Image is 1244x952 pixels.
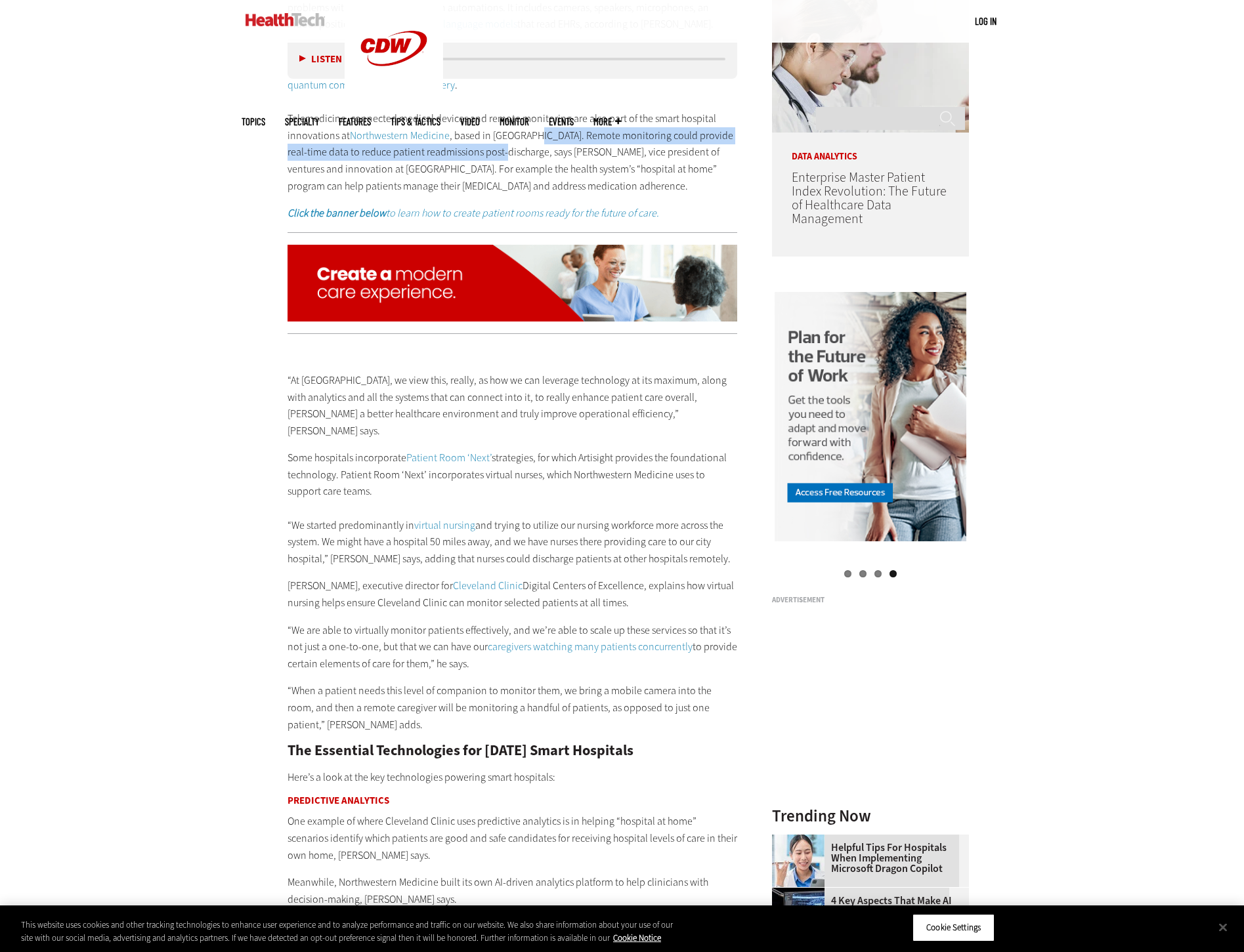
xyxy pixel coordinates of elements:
p: One example of where Cleveland Clinic uses predictive analytics is in helping “hospital at home” ... [288,813,738,863]
em: to learn how to create patient rooms ready for the future of care. [288,206,659,220]
a: Patient Room ‘Next’ [406,451,492,465]
h3: Trending Now [772,808,969,824]
img: Desktop monitor with brain AI concept [772,888,825,940]
a: Helpful Tips for Hospitals When Implementing Microsoft Dragon Copilot [772,842,961,874]
span: More [593,117,621,127]
strong: Click the banner below [288,206,386,220]
button: Close [1209,913,1237,942]
a: Cleveland Clinic [453,579,523,592]
p: “We are able to virtually monitor patients effectively, and we’re able to scale up these services... [288,622,738,673]
p: Some hospitals incorporate strategies, for which Artisight provides the foundational technology. ... [288,449,738,567]
p: Data Analytics [772,133,969,161]
p: Meanwhile, Northwestern Medicine built its own AI-driven analytics platform to help clinicians wi... [288,874,738,907]
a: 1 [844,570,851,577]
img: Doctor using phone to dictate to tablet [772,835,825,887]
a: caregivers watching many patients concurrently [488,640,693,653]
button: Cookie Settings [912,914,995,942]
h3: Predictive Analytics [288,796,738,806]
div: This website uses cookies and other tracking technologies to enhance user experience and to analy... [21,919,684,944]
p: [PERSON_NAME], executive director for Digital Centers of Excellence, explains how virtual nursing... [288,577,738,611]
a: MonITor [500,117,529,127]
h2: The Essential Technologies for [DATE] Smart Hospitals [288,743,738,758]
span: Specialty [285,117,319,127]
a: Log in [975,15,997,27]
span: Topics [242,117,265,127]
img: ht-patientroomnext-animated-2025-learnhow-desktop [288,245,738,322]
a: CDW [345,87,443,100]
a: Desktop monitor with brain AI concept [772,888,831,898]
a: 3 [874,570,882,577]
iframe: advertisement [772,609,969,773]
img: Home [246,13,325,26]
a: virtual nursing [414,518,475,532]
p: “When a patient needs this level of companion to monitor them, we bring a mobile camera into the ... [288,682,738,733]
a: Doctor using phone to dictate to tablet [772,835,831,845]
img: future of work right rail [775,292,966,543]
a: Click the banner belowto learn how to create patient rooms ready for the future of care. [288,206,659,220]
a: Tips & Tactics [391,117,440,127]
a: Video [460,117,480,127]
a: 4 [890,570,897,577]
a: Features [339,117,371,127]
a: 4 Key Aspects That Make AI PCs Attractive to Healthcare Workers [772,896,961,927]
p: Here’s a look at the key technologies powering smart hospitals: [288,769,738,786]
div: User menu [975,14,997,28]
p: “At [GEOGRAPHIC_DATA], we view this, really, as how we can leverage technology at its maximum, al... [288,372,738,439]
h3: Advertisement [772,596,969,604]
a: 2 [859,570,867,577]
a: More information about your privacy [613,932,661,943]
a: Events [549,117,574,127]
a: Enterprise Master Patient Index Revolution: The Future of Healthcare Data Management [792,169,947,228]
